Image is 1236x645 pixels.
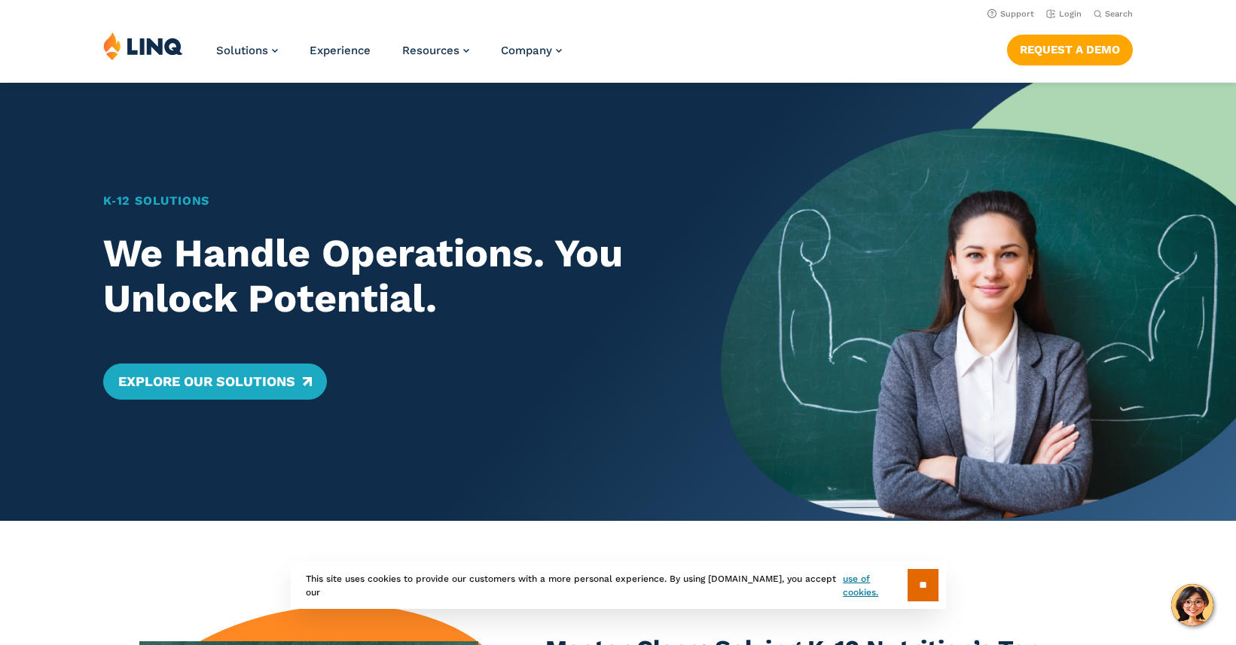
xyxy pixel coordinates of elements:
a: Experience [310,44,371,57]
span: Search [1105,9,1133,19]
a: Request a Demo [1007,35,1133,65]
img: LINQ | K‑12 Software [103,32,183,60]
img: Home Banner [721,83,1236,521]
button: Open Search Bar [1094,8,1133,20]
h1: K‑12 Solutions [103,192,671,210]
span: Company [501,44,552,57]
a: Explore Our Solutions [103,364,327,400]
nav: Primary Navigation [216,32,562,81]
h2: We Handle Operations. You Unlock Potential. [103,231,671,321]
a: Solutions [216,44,278,57]
a: use of cookies. [843,572,907,599]
a: Company [501,44,562,57]
a: Resources [402,44,469,57]
span: Solutions [216,44,268,57]
div: This site uses cookies to provide our customers with a more personal experience. By using [DOMAIN... [291,561,946,609]
button: Hello, have a question? Let’s chat. [1171,584,1213,626]
nav: Button Navigation [1007,32,1133,65]
span: Resources [402,44,459,57]
a: Login [1046,9,1082,19]
a: Support [987,9,1034,19]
